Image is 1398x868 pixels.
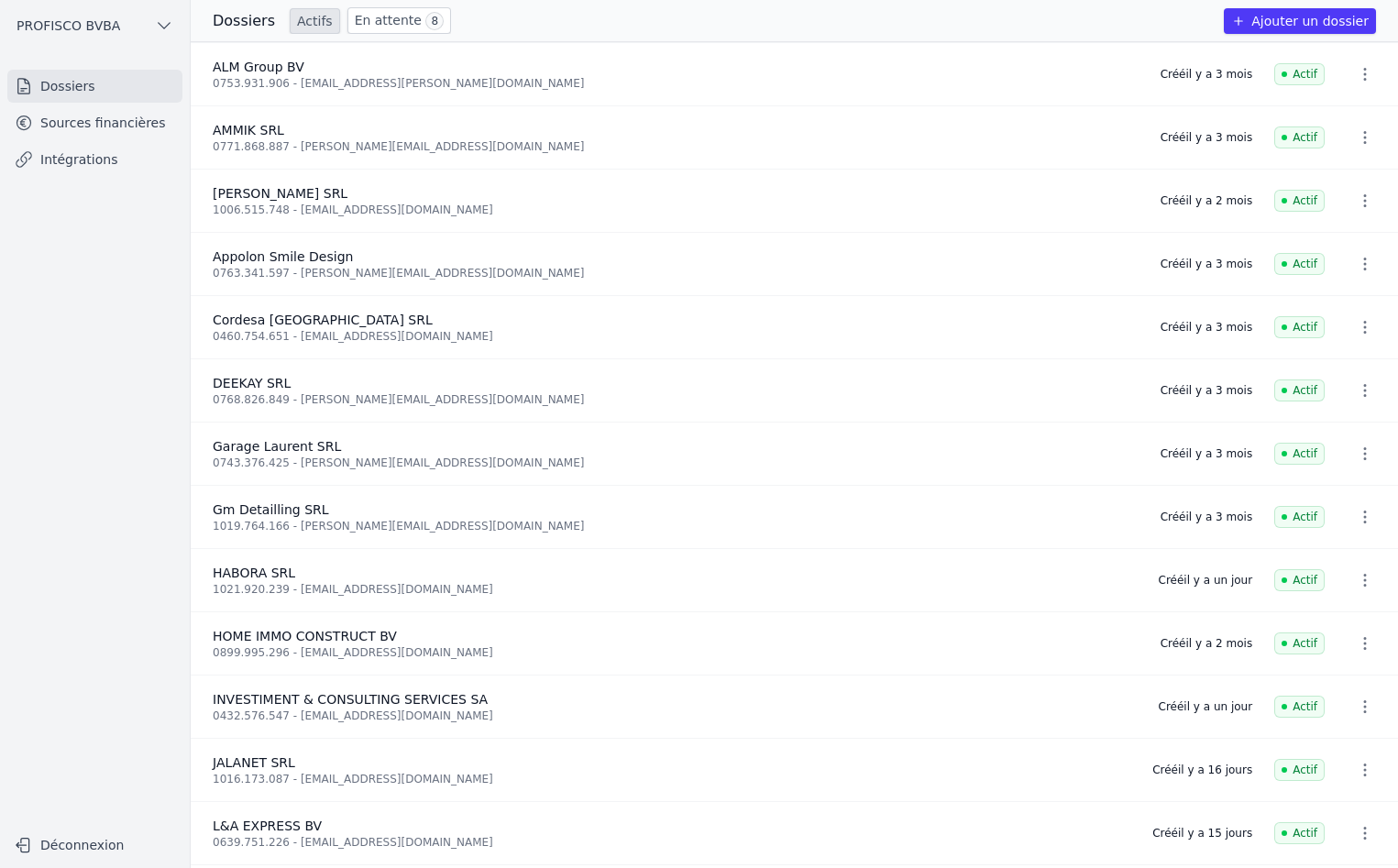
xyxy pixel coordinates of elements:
[1274,506,1325,528] span: Actif
[1224,8,1376,34] button: Ajouter un dossier
[213,629,397,643] span: HOME IMMO CONSTRUCT BV
[1161,320,1252,335] div: Créé il y a 3 mois
[213,123,284,137] span: AMMIK SRL
[1152,826,1252,841] div: Créé il y a 15 jours
[1161,636,1252,651] div: Créé il y a 2 mois
[213,439,341,454] span: Garage Laurent SRL
[213,502,329,517] span: Gm Detailling SRL
[213,266,1139,280] div: 0763.341.597 - [PERSON_NAME][EMAIL_ADDRESS][DOMAIN_NAME]
[1161,383,1252,398] div: Créé il y a 3 mois
[1161,510,1252,524] div: Créé il y a 3 mois
[213,392,1139,407] div: 0768.826.849 - [PERSON_NAME][EMAIL_ADDRESS][DOMAIN_NAME]
[213,203,1139,217] div: 1006.515.748 - [EMAIL_ADDRESS][DOMAIN_NAME]
[213,519,1139,533] div: 1019.764.166 - [PERSON_NAME][EMAIL_ADDRESS][DOMAIN_NAME]
[213,376,291,390] span: DEEKAY SRL
[1274,190,1325,212] span: Actif
[1161,193,1252,208] div: Créé il y a 2 mois
[1161,446,1252,461] div: Créé il y a 3 mois
[17,16,120,35] span: PROFISCO BVBA
[213,139,1139,154] div: 0771.868.887 - [PERSON_NAME][EMAIL_ADDRESS][DOMAIN_NAME]
[213,60,304,74] span: ALM Group BV
[7,143,182,176] a: Intégrations
[213,755,295,770] span: JALANET SRL
[1274,126,1325,148] span: Actif
[1274,316,1325,338] span: Actif
[1161,130,1252,145] div: Créé il y a 3 mois
[290,8,340,34] a: Actifs
[425,12,444,30] span: 8
[7,11,182,40] button: PROFISCO BVBA
[213,76,1139,91] div: 0753.931.906 - [EMAIL_ADDRESS][PERSON_NAME][DOMAIN_NAME]
[1274,569,1325,591] span: Actif
[213,186,347,201] span: [PERSON_NAME] SRL
[1161,67,1252,82] div: Créé il y a 3 mois
[213,249,353,264] span: Appolon Smile Design
[213,645,1139,660] div: 0899.995.296 - [EMAIL_ADDRESS][DOMAIN_NAME]
[1274,822,1325,844] span: Actif
[1159,699,1253,714] div: Créé il y a un jour
[1274,253,1325,275] span: Actif
[213,566,295,580] span: HABORA SRL
[1159,573,1253,588] div: Créé il y a un jour
[1274,696,1325,718] span: Actif
[213,835,1130,850] div: 0639.751.226 - [EMAIL_ADDRESS][DOMAIN_NAME]
[347,7,451,34] a: En attente 8
[7,830,182,860] button: Déconnexion
[213,582,1137,597] div: 1021.920.239 - [EMAIL_ADDRESS][DOMAIN_NAME]
[1274,632,1325,654] span: Actif
[1161,257,1252,271] div: Créé il y a 3 mois
[1274,379,1325,401] span: Actif
[213,819,322,833] span: L&A EXPRESS BV
[213,329,1139,344] div: 0460.754.651 - [EMAIL_ADDRESS][DOMAIN_NAME]
[213,772,1130,786] div: 1016.173.087 - [EMAIL_ADDRESS][DOMAIN_NAME]
[1274,443,1325,465] span: Actif
[213,709,1137,723] div: 0432.576.547 - [EMAIL_ADDRESS][DOMAIN_NAME]
[1274,63,1325,85] span: Actif
[1152,763,1252,777] div: Créé il y a 16 jours
[7,106,182,139] a: Sources financières
[1274,759,1325,781] span: Actif
[213,692,488,707] span: INVESTIMENT & CONSULTING SERVICES SA
[7,70,182,103] a: Dossiers
[213,10,275,32] h3: Dossiers
[213,313,433,327] span: Cordesa [GEOGRAPHIC_DATA] SRL
[213,456,1139,470] div: 0743.376.425 - [PERSON_NAME][EMAIL_ADDRESS][DOMAIN_NAME]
